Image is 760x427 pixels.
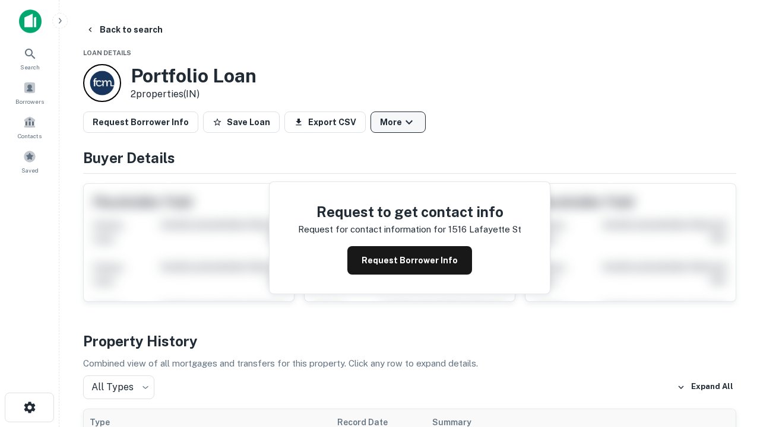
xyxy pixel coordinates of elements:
h4: Buyer Details [83,147,736,168]
button: Request Borrower Info [347,246,472,275]
h4: Property History [83,330,736,352]
span: Search [20,62,40,72]
a: Contacts [4,111,56,143]
a: Search [4,42,56,74]
a: Saved [4,145,56,177]
h4: Request to get contact info [298,201,521,222]
p: Request for contact information for [298,222,446,237]
p: 1516 lafayette st [448,222,521,237]
span: Contacts [18,131,42,141]
button: Request Borrower Info [83,111,198,133]
h3: Portfolio Loan [131,65,256,87]
span: Saved [21,165,39,175]
iframe: Chat Widget [701,332,760,389]
button: Expand All [674,378,736,396]
span: Loan Details [83,49,131,56]
a: Borrowers [4,77,56,109]
button: More [370,111,426,133]
p: 2 properties (IN) [131,87,256,101]
button: Save Loan [203,111,280,133]
span: Borrowers [15,97,44,106]
p: Combined view of all mortgages and transfers for this property. Click any row to expand details. [83,356,736,371]
div: All Types [83,375,154,399]
button: Back to search [81,19,167,40]
img: capitalize-icon.png [19,9,42,33]
button: Export CSV [284,111,366,133]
